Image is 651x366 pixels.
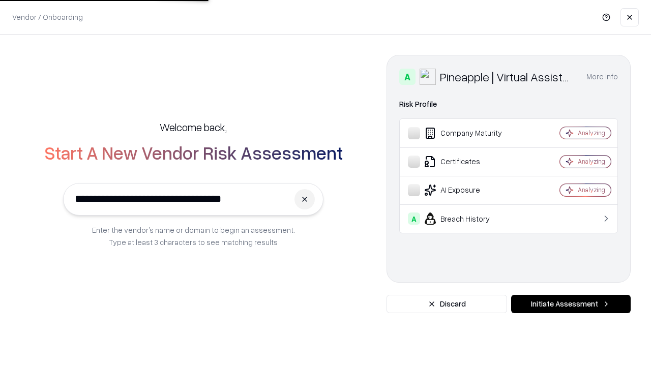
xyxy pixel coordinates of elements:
[408,156,529,168] div: Certificates
[408,184,529,196] div: AI Exposure
[399,69,416,85] div: A
[12,12,83,22] p: Vendor / Onboarding
[578,186,605,194] div: Analyzing
[440,69,574,85] div: Pineapple | Virtual Assistant Agency
[578,157,605,166] div: Analyzing
[408,212,420,225] div: A
[160,120,227,134] h5: Welcome back,
[387,295,507,313] button: Discard
[408,212,529,225] div: Breach History
[44,142,343,163] h2: Start A New Vendor Risk Assessment
[92,224,295,248] p: Enter the vendor’s name or domain to begin an assessment. Type at least 3 characters to see match...
[408,127,529,139] div: Company Maturity
[578,129,605,137] div: Analyzing
[511,295,631,313] button: Initiate Assessment
[586,68,618,86] button: More info
[420,69,436,85] img: Pineapple | Virtual Assistant Agency
[399,98,618,110] div: Risk Profile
